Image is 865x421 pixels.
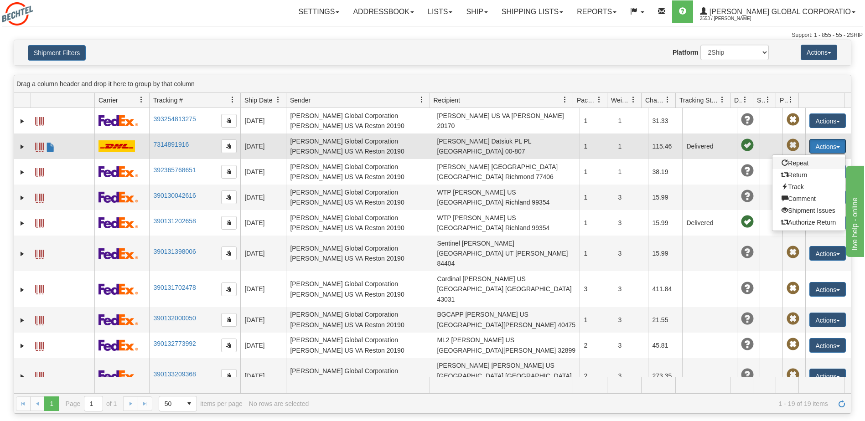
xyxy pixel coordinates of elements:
td: [PERSON_NAME] Global Corporation [PERSON_NAME] US VA Reston 20190 [286,133,433,159]
button: Copy to clipboard [221,190,237,204]
button: Actions [801,45,837,60]
td: 38.19 [648,159,682,185]
span: On time [741,216,754,228]
td: [DATE] [240,236,286,271]
span: Shipment Issues [757,96,765,105]
td: [PERSON_NAME] [PERSON_NAME] US [GEOGRAPHIC_DATA] [GEOGRAPHIC_DATA] 37923 [433,358,580,394]
a: Shipment Issues [772,205,845,216]
span: Delivery Status [734,96,742,105]
a: Track [772,181,845,193]
span: 2553 / [PERSON_NAME] [700,14,768,23]
td: 115.46 [648,133,682,159]
td: 15.99 [648,185,682,210]
a: Reports [570,0,623,23]
td: 45.81 [648,333,682,358]
td: 31.33 [648,108,682,133]
a: 390131702478 [153,284,196,291]
td: 1 [580,108,614,133]
td: [DATE] [240,358,286,394]
a: Recipient filter column settings [557,92,573,108]
td: WTP [PERSON_NAME] US [GEOGRAPHIC_DATA] Richland 99354 [433,210,580,236]
td: Delivered [682,210,737,236]
a: Expand [18,142,27,151]
a: Expand [18,168,27,177]
td: [PERSON_NAME] Global Corporation [PERSON_NAME] US VA Reston 20190 [286,108,433,133]
a: 390133209368 [153,370,196,378]
td: 411.84 [648,271,682,307]
a: 392365768651 [153,166,196,174]
span: Unknown [741,338,754,351]
span: Page 1 [44,396,59,411]
span: Page sizes drop down [159,396,197,411]
button: Actions [809,282,846,297]
td: 1 [580,236,614,271]
span: Unknown [741,164,754,177]
span: 50 [165,399,176,408]
a: Ship Date filter column settings [270,92,286,108]
td: ML2 [PERSON_NAME] US [GEOGRAPHIC_DATA][PERSON_NAME] 32899 [433,333,580,358]
img: 2 - FedEx Express® [98,166,138,177]
button: Copy to clipboard [221,139,237,153]
span: Pickup Not Assigned [787,113,799,126]
span: Pickup Not Assigned [787,139,799,152]
input: Page 1 [84,396,103,411]
a: Packages filter column settings [591,92,607,108]
td: [DATE] [240,133,286,159]
td: 1 [614,108,648,133]
button: Actions [809,139,846,154]
a: Expand [18,219,27,228]
img: 2 - FedEx Express® [98,217,138,228]
a: Tracking # filter column settings [225,92,240,108]
img: 2 - FedEx Express® [98,115,138,126]
td: 3 [614,333,648,358]
a: Return [772,169,845,181]
a: Expand [18,341,27,350]
span: Tracking Status [679,96,719,105]
span: items per page [159,396,243,411]
a: Shipping lists [495,0,570,23]
a: Label [35,215,44,230]
a: Shipment Issues filter column settings [760,92,776,108]
td: [DATE] [240,271,286,307]
a: Label [35,312,44,327]
a: Sender filter column settings [414,92,430,108]
a: Comment [772,193,845,205]
button: Actions [809,113,846,128]
a: Weight filter column settings [626,92,641,108]
span: Carrier [98,96,118,105]
a: Label [35,139,44,153]
td: 15.99 [648,236,682,271]
span: Packages [577,96,596,105]
a: Addressbook [346,0,421,23]
a: Commercial Invoice [46,139,55,153]
button: Copy to clipboard [221,339,237,352]
button: Copy to clipboard [221,165,237,179]
a: Settings [291,0,346,23]
span: Unknown [741,313,754,325]
span: 1 - 19 of 19 items [315,400,828,407]
div: live help - online [7,5,84,16]
a: Expand [18,316,27,325]
td: 3 [614,271,648,307]
td: 1 [580,307,614,333]
td: 3 [614,185,648,210]
td: 1 [580,185,614,210]
a: Label [35,190,44,204]
a: 390131398006 [153,248,196,255]
a: Delivery Status filter column settings [737,92,753,108]
a: 390131202658 [153,217,196,225]
td: [PERSON_NAME] US VA [PERSON_NAME] 20170 [433,108,580,133]
td: Cardinal [PERSON_NAME] US [GEOGRAPHIC_DATA] [GEOGRAPHIC_DATA] 43031 [433,271,580,307]
img: 2 - FedEx Express® [98,370,138,381]
td: [DATE] [240,333,286,358]
span: Weight [611,96,630,105]
div: No rows are selected [249,400,309,407]
td: [PERSON_NAME] Global Corporation [PERSON_NAME] US VA Reston 20190 [286,185,433,210]
a: Label [35,281,44,296]
td: 1 [580,159,614,185]
img: logo2553.jpg [2,2,33,26]
span: Unknown [741,369,754,381]
td: [PERSON_NAME] Global Corporation [PERSON_NAME] US VA Reston 20190 [286,236,433,271]
span: Pickup Status [780,96,787,105]
a: Label [35,164,44,179]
